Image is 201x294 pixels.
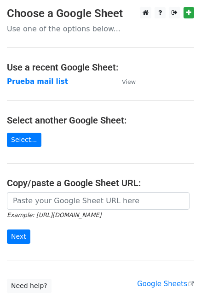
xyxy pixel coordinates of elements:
small: Example: [URL][DOMAIN_NAME] [7,212,101,218]
a: Prueba mail list [7,77,68,86]
p: Use one of the options below... [7,24,194,34]
a: View [113,77,136,86]
a: Select... [7,133,41,147]
a: Need help? [7,279,52,293]
iframe: Chat Widget [155,250,201,294]
h4: Select another Google Sheet: [7,115,194,126]
a: Google Sheets [137,280,194,288]
input: Next [7,229,30,244]
h4: Copy/paste a Google Sheet URL: [7,177,194,188]
h3: Choose a Google Sheet [7,7,194,20]
h4: Use a recent Google Sheet: [7,62,194,73]
small: View [122,78,136,85]
input: Paste your Google Sheet URL here [7,192,190,210]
